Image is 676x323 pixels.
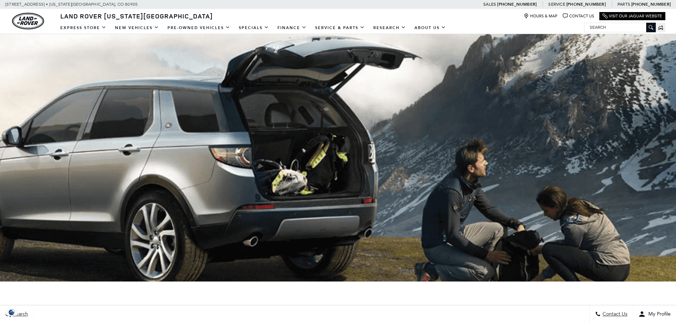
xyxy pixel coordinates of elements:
a: land-rover [12,13,44,29]
a: Land Rover [US_STATE][GEOGRAPHIC_DATA] [56,12,217,20]
a: Finance [273,22,311,34]
a: About Us [410,22,450,34]
span: My Profile [645,311,671,317]
a: Pre-Owned Vehicles [163,22,235,34]
a: EXPRESS STORE [56,22,111,34]
button: Open user profile menu [633,305,676,323]
img: Land Rover [12,13,44,29]
span: Land Rover [US_STATE][GEOGRAPHIC_DATA] [60,12,213,20]
a: Visit Our Jaguar Website [603,13,662,19]
a: Research [369,22,410,34]
a: Contact Us [563,13,594,19]
h1: About Us [68,302,609,314]
a: Service & Parts [311,22,369,34]
nav: Main Navigation [56,22,450,34]
a: Hours & Map [524,13,557,19]
img: Opt-Out Icon [4,308,20,316]
span: Contact Us [601,311,627,317]
a: [PHONE_NUMBER] [631,1,671,7]
a: Specials [235,22,273,34]
span: Parts [617,2,630,7]
span: Sales [483,2,496,7]
span: Service [548,2,565,7]
a: New Vehicles [111,22,163,34]
a: [STREET_ADDRESS] • [US_STATE][GEOGRAPHIC_DATA], CO 80905 [5,2,138,7]
input: Search [584,23,655,32]
section: Click to Open Cookie Consent Modal [4,308,20,316]
a: [PHONE_NUMBER] [497,1,537,7]
a: [PHONE_NUMBER] [566,1,606,7]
